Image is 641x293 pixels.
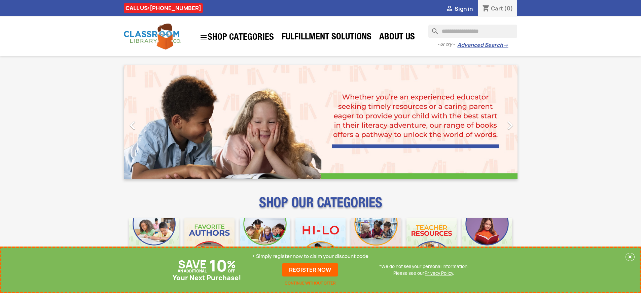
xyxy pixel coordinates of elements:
i:  [124,117,141,134]
i: search [428,25,436,33]
img: CLC_Favorite_Authors_Mobile.jpg [184,218,235,268]
img: CLC_Teacher_Resources_Mobile.jpg [406,218,457,268]
img: CLC_Dyslexia_Mobile.jpg [462,218,512,268]
input: Search [428,25,517,38]
a: Previous [124,65,183,179]
a: About Us [376,31,418,44]
span: → [503,42,508,48]
ul: Carousel container [124,65,518,179]
span: - or try - [437,41,457,48]
i:  [502,117,519,134]
img: CLC_Phonics_And_Decodables_Mobile.jpg [240,218,290,268]
span: Sign in [455,5,473,12]
i:  [446,5,454,13]
a: SHOP CATEGORIES [196,30,277,45]
div: CALL US: [124,3,203,13]
i: shopping_cart [482,5,490,13]
a: [PHONE_NUMBER] [150,4,201,12]
img: Classroom Library Company [124,24,181,50]
img: CLC_Bulk_Mobile.jpg [129,218,179,268]
a: Advanced Search→ [457,42,508,48]
a:  Sign in [446,5,473,12]
p: SHOP OUR CATEGORIES [124,201,518,213]
span: Cart [491,5,503,12]
img: CLC_HiLo_Mobile.jpg [295,218,346,268]
i:  [200,33,208,41]
a: Next [458,65,518,179]
span: (0) [504,5,513,12]
img: CLC_Fiction_Nonfiction_Mobile.jpg [351,218,401,268]
a: Fulfillment Solutions [278,31,375,44]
